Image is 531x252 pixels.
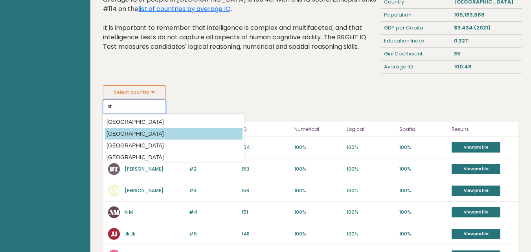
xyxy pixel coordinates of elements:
[125,209,133,215] a: N M
[347,187,395,194] p: 100%
[452,229,500,239] a: View profile
[189,230,237,237] p: #5
[111,229,118,238] text: JJ
[125,230,135,237] a: Jk Jk
[103,85,166,99] button: Select country
[381,48,451,60] div: Gini Coefficient
[294,187,342,194] p: 100%
[294,230,342,237] p: 100%
[103,99,166,113] input: Select your country
[381,61,451,73] div: Average IQ
[451,9,522,21] div: 105,163,988
[452,186,500,196] a: View profile
[451,22,522,34] div: $3,434 (2021)
[189,166,237,173] p: #2
[242,166,290,173] p: 153
[242,144,290,151] p: 154
[452,142,500,153] a: View profile
[381,35,451,47] div: Education Index
[347,209,395,216] p: 100%
[105,140,243,151] option: [GEOGRAPHIC_DATA]
[451,35,522,47] div: 0.327
[452,164,500,174] a: View profile
[399,209,447,216] p: 100%
[108,186,119,195] text: AM
[347,125,395,134] p: Logical
[189,187,237,194] p: #3
[125,166,164,172] a: [PERSON_NAME]
[242,209,290,216] p: 151
[189,209,237,216] p: #4
[399,166,447,173] p: 100%
[242,187,290,194] p: 153
[347,144,395,151] p: 100%
[399,187,447,194] p: 100%
[105,152,243,163] option: [GEOGRAPHIC_DATA]
[399,144,447,151] p: 100%
[294,125,342,134] p: Numerical
[399,230,447,237] p: 100%
[451,61,522,73] div: 100.48
[242,125,290,134] p: IQ
[347,230,395,237] p: 100%
[105,128,243,140] option: [GEOGRAPHIC_DATA]
[125,187,164,194] a: [PERSON_NAME]
[294,144,342,151] p: 100%
[294,209,342,216] p: 100%
[399,125,447,134] p: Spatial
[452,207,500,217] a: View profile
[381,9,451,21] div: Population
[451,48,522,60] div: 35
[242,230,290,237] p: 148
[105,116,243,128] option: [GEOGRAPHIC_DATA]
[452,125,513,134] p: Results
[109,208,119,217] text: NM
[347,166,395,173] p: 100%
[138,4,231,13] a: list of countries by average IQ
[110,164,119,173] text: BT
[294,166,342,173] p: 100%
[381,22,451,34] div: GDP per Capita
